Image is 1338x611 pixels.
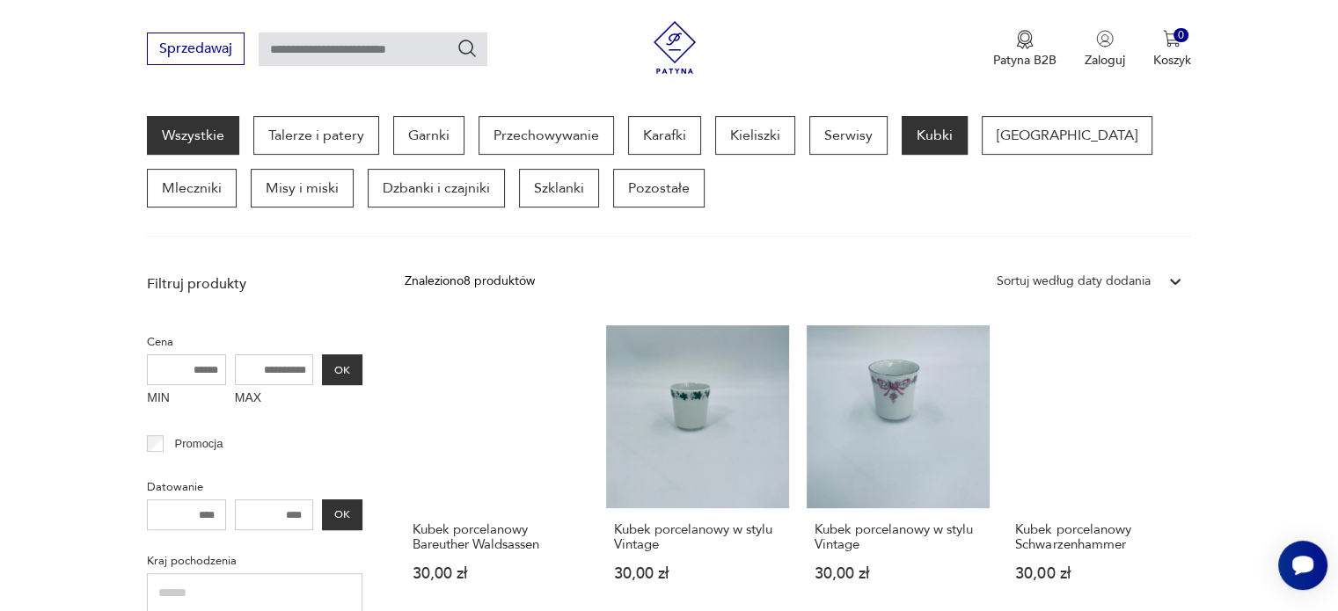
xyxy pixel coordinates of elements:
[519,169,599,207] a: Szklanki
[648,21,701,74] img: Patyna - sklep z meblami i dekoracjami vintage
[457,38,478,59] button: Szukaj
[147,44,245,56] a: Sprzedawaj
[147,477,362,497] p: Datowanie
[993,52,1057,69] p: Patyna B2B
[147,116,239,155] a: Wszystkie
[1278,541,1327,590] iframe: Smartsupp widget button
[147,332,362,352] p: Cena
[147,274,362,294] p: Filtruj produkty
[614,522,781,552] h3: Kubek porcelanowy w stylu Vintage
[1085,52,1125,69] p: Zaloguj
[1085,30,1125,69] button: Zaloguj
[1153,52,1191,69] p: Koszyk
[479,116,614,155] a: Przechowywanie
[393,116,464,155] a: Garnki
[815,566,982,581] p: 30,00 zł
[253,116,379,155] a: Talerze i patery
[322,499,362,530] button: OK
[1173,28,1188,43] div: 0
[405,272,535,291] div: Znaleziono 8 produktów
[614,566,781,581] p: 30,00 zł
[613,169,705,207] a: Pozostałe
[413,566,580,581] p: 30,00 zł
[902,116,968,155] a: Kubki
[322,354,362,385] button: OK
[1153,30,1191,69] button: 0Koszyk
[235,385,314,413] label: MAX
[251,169,354,207] a: Misy i miski
[147,385,226,413] label: MIN
[993,30,1057,69] a: Ikona medaluPatyna B2B
[147,169,237,207] a: Mleczniki
[809,116,888,155] a: Serwisy
[1096,30,1114,47] img: Ikonka użytkownika
[175,434,223,454] p: Promocja
[413,522,580,552] h3: Kubek porcelanowy Bareuther Waldsassen
[997,272,1151,291] div: Sortuj według daty dodania
[1015,522,1182,552] h3: Kubek porcelanowy Schwarzenhammer
[1163,30,1181,47] img: Ikona koszyka
[368,169,505,207] a: Dzbanki i czajniki
[628,116,701,155] a: Karafki
[147,33,245,65] button: Sprzedawaj
[147,551,362,571] p: Kraj pochodzenia
[715,116,795,155] a: Kieliszki
[815,522,982,552] h3: Kubek porcelanowy w stylu Vintage
[1015,566,1182,581] p: 30,00 zł
[982,116,1152,155] a: [GEOGRAPHIC_DATA]
[1016,30,1034,49] img: Ikona medalu
[993,30,1057,69] button: Patyna B2B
